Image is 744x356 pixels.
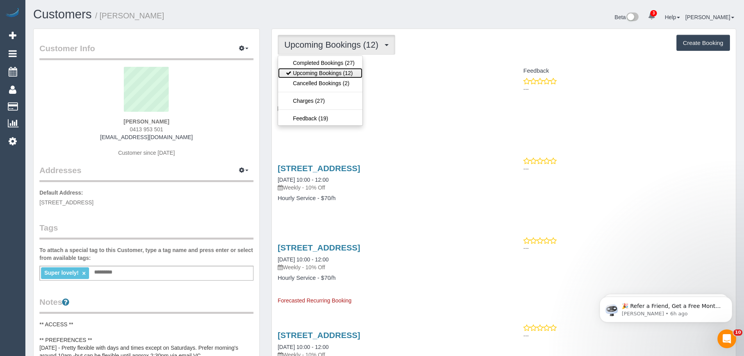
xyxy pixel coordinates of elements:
h4: Service [278,68,498,74]
a: Help [665,14,680,20]
span: 3 [650,10,657,16]
strong: [PERSON_NAME] [123,118,169,125]
h4: Hourly Service - $70/h [278,115,498,122]
p: Weekly - 10% Off [278,104,498,112]
span: [STREET_ADDRESS] [39,199,93,206]
h4: Feedback [510,68,730,74]
span: 0413 953 501 [130,126,163,132]
span: 10 [733,329,742,336]
p: --- [523,244,730,252]
iframe: Intercom notifications message [588,280,744,335]
a: Cancelled Bookings (2) [278,78,362,88]
p: Weekly - 10% Off [278,263,498,271]
a: Feedback (19) [278,113,362,123]
a: [STREET_ADDRESS] [278,331,360,340]
a: [DATE] 10:00 - 12:00 [278,344,328,350]
h4: Hourly Service - $70/h [278,275,498,281]
span: Forecasted Recurring Booking [278,297,351,304]
button: Upcoming Bookings (12) [278,35,395,55]
small: / [PERSON_NAME] [95,11,164,20]
a: Completed Bookings (27) [278,58,362,68]
label: Default Address: [39,189,83,197]
img: New interface [626,13,639,23]
a: × [82,270,86,277]
legend: Customer Info [39,43,253,60]
a: Upcoming Bookings (12) [278,68,362,78]
a: [STREET_ADDRESS] [278,243,360,252]
img: Automaid Logo [5,8,20,19]
h4: Hourly Service - $70/h [278,195,498,202]
a: [STREET_ADDRESS] [278,164,360,173]
p: --- [523,332,730,340]
a: Charges (27) [278,96,362,106]
a: 3 [644,8,659,25]
span: Super lovely! [44,270,79,276]
a: [DATE] 10:00 - 12:00 [278,256,328,263]
a: [PERSON_NAME] [685,14,734,20]
span: Upcoming Bookings (12) [284,40,382,50]
p: --- [523,165,730,173]
a: [DATE] 10:00 - 12:00 [278,177,328,183]
a: Customers [33,7,92,21]
a: [EMAIL_ADDRESS][DOMAIN_NAME] [100,134,193,140]
button: Create Booking [676,35,730,51]
legend: Notes [39,296,253,314]
iframe: Intercom live chat [717,329,736,348]
span: Customer since [DATE] [118,150,175,156]
p: Weekly - 10% Off [278,184,498,191]
label: To attach a special tag to this Customer, type a tag name and press enter or select from availabl... [39,246,253,262]
a: Beta [615,14,639,20]
legend: Tags [39,222,253,240]
p: --- [523,85,730,93]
